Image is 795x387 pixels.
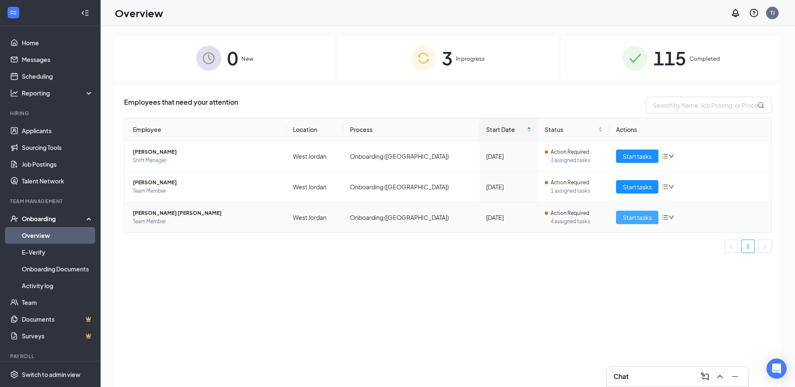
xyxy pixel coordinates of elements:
[486,125,526,134] span: Start Date
[646,97,772,114] input: Search by Name, Job Posting, or Process
[725,240,738,253] button: left
[286,118,343,141] th: Location
[343,118,479,141] th: Process
[662,214,668,221] span: bars
[614,372,629,381] h3: Chat
[22,294,93,311] a: Team
[22,51,93,68] a: Messages
[133,217,280,226] span: Team Member
[758,240,772,253] li: Next Page
[343,172,479,202] td: Onboarding ([GEOGRAPHIC_DATA])
[668,184,674,190] span: down
[10,198,92,205] div: Team Management
[662,153,668,160] span: bars
[486,213,532,222] div: [DATE]
[286,202,343,232] td: West Jordan
[286,141,343,172] td: West Jordan
[22,122,93,139] a: Applicants
[551,156,603,165] span: 1 assigned tasks
[730,8,741,18] svg: Notifications
[486,152,532,161] div: [DATE]
[133,178,280,187] span: [PERSON_NAME]
[728,370,742,383] button: Minimize
[767,359,787,379] div: Open Intercom Messenger
[623,213,652,222] span: Start tasks
[538,118,609,141] th: Status
[456,54,485,63] span: In progress
[623,182,652,191] span: Start tasks
[124,97,238,114] span: Employees that need your attention
[286,172,343,202] td: West Jordan
[22,227,93,244] a: Overview
[486,182,532,191] div: [DATE]
[22,214,86,223] div: Onboarding
[22,311,93,328] a: DocumentsCrown
[758,240,772,253] button: right
[22,68,93,85] a: Scheduling
[22,370,80,379] div: Switch to admin view
[668,153,674,159] span: down
[730,372,740,382] svg: Minimize
[124,118,286,141] th: Employee
[10,89,18,97] svg: Analysis
[551,187,603,195] span: 1 assigned tasks
[616,180,658,193] button: Start tasks
[133,156,280,165] span: Shift Manager
[616,150,658,163] button: Start tasks
[662,183,668,190] span: bars
[762,244,767,249] span: right
[689,54,720,63] span: Completed
[10,370,18,379] svg: Settings
[81,9,89,17] svg: Collapse
[770,9,775,16] div: TJ
[22,261,93,277] a: Onboarding Documents
[668,214,674,220] span: down
[698,370,712,383] button: ComposeMessage
[609,118,771,141] th: Actions
[22,277,93,294] a: Activity log
[22,156,93,173] a: Job Postings
[22,89,94,97] div: Reporting
[715,372,725,382] svg: ChevronUp
[442,44,453,72] span: 3
[133,187,280,195] span: Team Member
[343,202,479,232] td: Onboarding ([GEOGRAPHIC_DATA])
[10,214,18,223] svg: UserCheck
[653,44,686,72] span: 115
[115,6,163,20] h1: Overview
[9,8,18,17] svg: WorkstreamLogo
[22,34,93,51] a: Home
[227,44,238,72] span: 0
[623,152,652,161] span: Start tasks
[22,328,93,344] a: SurveysCrown
[713,370,727,383] button: ChevronUp
[22,139,93,156] a: Sourcing Tools
[241,54,253,63] span: New
[729,244,734,249] span: left
[616,211,658,224] button: Start tasks
[545,125,596,134] span: Status
[10,353,92,360] div: Payroll
[133,148,280,156] span: [PERSON_NAME]
[22,244,93,261] a: E-Verify
[133,209,280,217] span: [PERSON_NAME] [PERSON_NAME]
[551,148,589,156] span: Action Required
[343,141,479,172] td: Onboarding ([GEOGRAPHIC_DATA])
[551,217,603,226] span: 4 assigned tasks
[742,240,754,253] a: 1
[700,372,710,382] svg: ComposeMessage
[22,173,93,189] a: Talent Network
[551,209,589,217] span: Action Required
[749,8,759,18] svg: QuestionInfo
[725,240,738,253] li: Previous Page
[551,178,589,187] span: Action Required
[10,110,92,117] div: Hiring
[741,240,755,253] li: 1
